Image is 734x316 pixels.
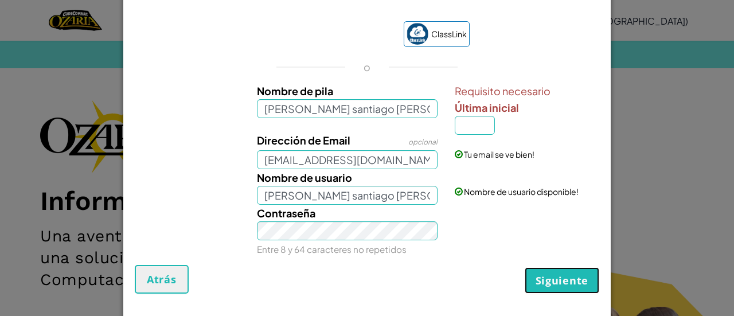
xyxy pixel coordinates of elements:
[364,60,370,74] p: o
[257,84,333,97] span: Nombre de pila
[464,149,534,159] span: Tu email se ve bien!
[431,26,467,42] span: ClassLink
[464,186,579,197] span: Nombre de usuario disponible!
[407,23,428,45] img: classlink-logo-small.png
[259,22,398,48] iframe: Botón Iniciar sesión con Google
[408,138,438,146] span: opcional
[257,206,315,220] span: Contraseña
[536,274,588,287] span: Siguiente
[455,101,519,114] span: Última inicial
[135,265,189,294] button: Atrás
[455,83,596,99] span: Requisito necesario
[147,272,177,286] span: Atrás
[525,267,599,294] button: Siguiente
[257,134,350,147] span: Dirección de Email
[257,171,352,184] span: Nombre de usuario
[257,244,407,255] small: Entre 8 y 64 caracteres no repetidos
